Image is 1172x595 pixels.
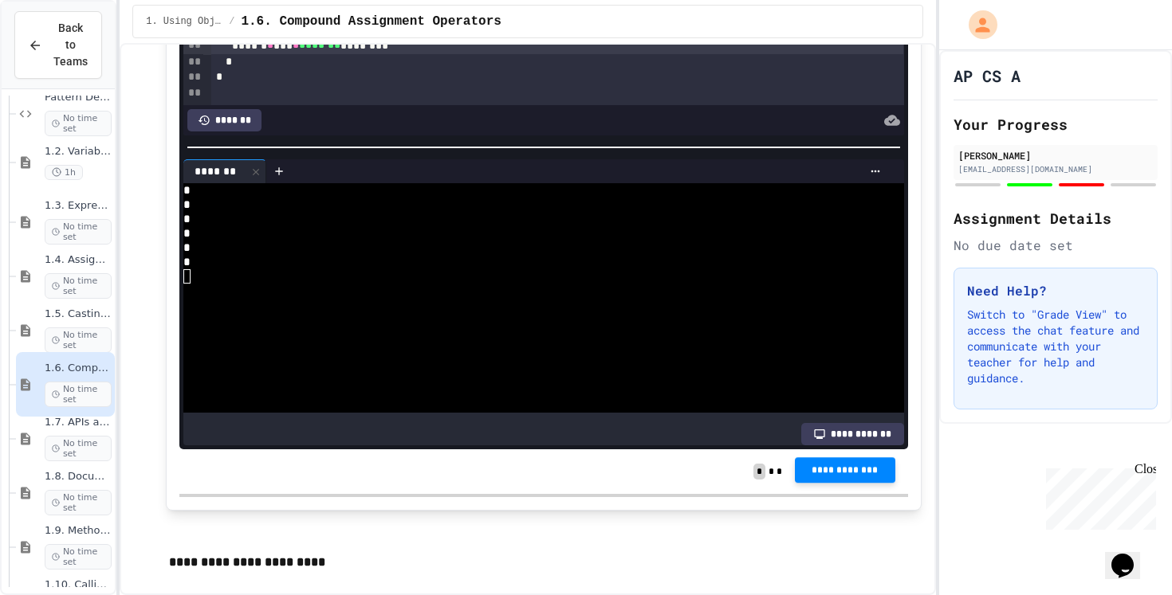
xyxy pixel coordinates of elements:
h2: Your Progress [954,113,1158,135]
iframe: chat widget [1040,462,1156,530]
span: 1.6. Compound Assignment Operators [241,12,501,31]
span: 1h [45,165,83,180]
button: Back to Teams [14,11,102,79]
span: / [229,15,234,28]
span: No time set [45,111,112,136]
span: 1.10. Calling Class Methods [45,578,112,592]
span: 1.4. Assignment and Input [45,253,112,267]
span: 1.3. Expressions and Output [New] [45,199,112,213]
div: [EMAIL_ADDRESS][DOMAIN_NAME] [958,163,1153,175]
h1: AP CS A [954,65,1021,87]
span: Pattern Detective [45,91,112,104]
span: No time set [45,490,112,515]
div: My Account [952,6,1001,43]
span: 1.7. APIs and Libraries [45,416,112,429]
span: Back to Teams [52,20,88,70]
span: No time set [45,273,112,299]
span: 1.8. Documentation with Comments and Preconditions [45,470,112,483]
span: 1.6. Compound Assignment Operators [45,362,112,375]
span: 1. Using Objects and Methods [146,15,222,28]
div: No due date set [954,236,1158,255]
p: Switch to "Grade View" to access the chat feature and communicate with your teacher for help and ... [967,307,1144,386]
span: 1.9. Method Signatures [45,524,112,538]
span: No time set [45,436,112,461]
div: Chat with us now!Close [6,6,110,101]
span: No time set [45,382,112,407]
div: [PERSON_NAME] [958,148,1153,162]
span: 1.2. Variables and Data Types [45,145,112,159]
span: No time set [45,327,112,353]
h3: Need Help? [967,281,1144,300]
span: No time set [45,544,112,570]
span: No time set [45,219,112,245]
iframe: chat widget [1105,531,1156,579]
h2: Assignment Details [954,207,1158,229]
span: 1.5. Casting and Ranges of Values [45,307,112,321]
